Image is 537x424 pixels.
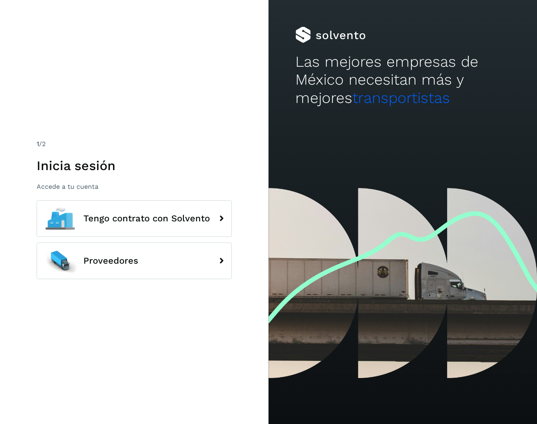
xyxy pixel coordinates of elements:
h1: Inicia sesión [37,158,232,173]
div: /2 [37,139,232,149]
span: Tengo contrato con Solvento [83,214,210,223]
button: Proveedores [37,243,232,279]
span: 1 [37,140,39,148]
span: transportistas [352,89,450,107]
button: Tengo contrato con Solvento [37,200,232,237]
p: Accede a tu cuenta [37,183,232,190]
h2: Las mejores empresas de México necesitan más y mejores [295,53,510,107]
span: Proveedores [83,256,138,266]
